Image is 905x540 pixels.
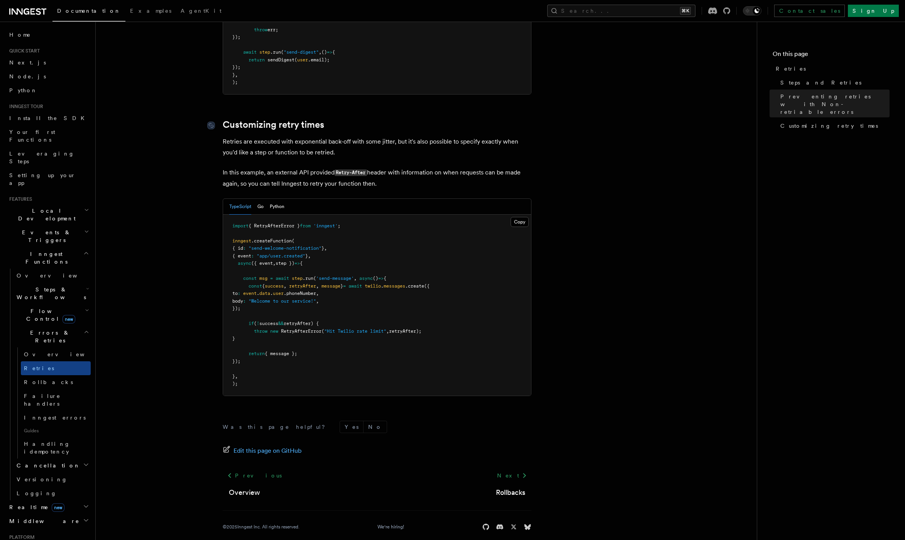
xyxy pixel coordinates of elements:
a: Customizing retry times [777,119,890,133]
span: data [259,291,270,296]
span: Next.js [9,59,46,66]
span: : [238,291,240,296]
a: Contact sales [774,5,845,17]
span: "app/user.created" [257,253,305,259]
span: ; [338,223,340,229]
a: Examples [125,2,176,21]
span: ( [254,321,257,326]
p: Was this page helpful? [223,423,330,431]
h4: On this page [773,49,890,62]
code: Retry-After [335,169,367,176]
span: Overview [24,351,103,357]
span: , [319,49,321,55]
span: 'send-message' [316,276,354,281]
span: "send-digest" [284,49,319,55]
span: Install the SDK [9,115,89,121]
span: step [292,276,303,281]
button: Events & Triggers [6,225,91,247]
span: } [232,374,235,379]
span: Versioning [17,476,68,482]
span: if [249,321,254,326]
span: Quick start [6,48,40,54]
span: ({ [424,283,430,289]
span: => [294,261,300,266]
span: async [238,261,251,266]
span: , [308,253,311,259]
a: Install the SDK [6,111,91,125]
button: TypeScript [229,199,251,215]
span: : [243,245,246,251]
a: Setting up your app [6,168,91,190]
span: .phoneNumber [284,291,316,296]
span: { id [232,245,243,251]
span: to [232,291,238,296]
span: message [321,283,340,289]
span: messages [384,283,405,289]
span: ({ event [251,261,273,266]
span: } [340,283,343,289]
span: await [276,276,289,281]
span: return [249,351,265,356]
span: ); [232,80,238,85]
span: } [321,245,324,251]
span: const [249,283,262,289]
span: , [354,276,357,281]
span: success [259,321,278,326]
span: } [305,253,308,259]
span: Realtime [6,503,64,511]
span: throw [254,27,267,32]
a: Next.js [6,56,91,69]
span: }); [232,306,240,311]
span: retryAfter [289,283,316,289]
span: , [324,245,327,251]
span: .run [270,49,281,55]
button: Local Development [6,204,91,225]
span: Preventing retries with Non-retriable errors [780,93,890,116]
button: Realtimenew [6,500,91,514]
a: Steps and Retries [777,76,890,90]
a: Next [492,469,531,482]
span: err; [267,27,278,32]
span: retryAfter) { [284,321,319,326]
button: Flow Controlnew [14,304,91,326]
span: sendDigest [267,57,294,63]
span: import [232,223,249,229]
span: RetryAfterError [281,328,321,334]
span: Features [6,196,32,202]
span: .createFunction [251,238,292,244]
span: user [273,291,284,296]
span: { RetryAfterError } [249,223,300,229]
span: .email); [308,57,330,63]
span: Node.js [9,73,46,80]
kbd: ⌘K [680,7,691,15]
span: : [251,253,254,259]
a: Preventing retries with Non-retriable errors [777,90,890,119]
span: Guides [21,425,91,437]
button: Middleware [6,514,91,528]
a: Sign Up [848,5,899,17]
span: .create [405,283,424,289]
span: { event [232,253,251,259]
span: , [316,291,319,296]
span: }); [232,34,240,40]
span: const [243,276,257,281]
span: Local Development [6,207,84,222]
span: { [262,283,265,289]
span: ( [292,238,294,244]
a: Logging [14,486,91,500]
span: Errors & Retries [14,329,84,344]
span: }); [232,64,240,70]
a: Previous [223,469,286,482]
span: from [300,223,311,229]
span: Python [9,87,37,93]
a: Python [6,83,91,97]
span: return [249,57,265,63]
span: Your first Functions [9,129,55,143]
span: Inngest errors [24,415,86,421]
span: ( [321,328,324,334]
span: Inngest tour [6,103,43,110]
span: , [235,374,238,379]
span: , [316,283,319,289]
span: ); [232,381,238,386]
span: await [243,49,257,55]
